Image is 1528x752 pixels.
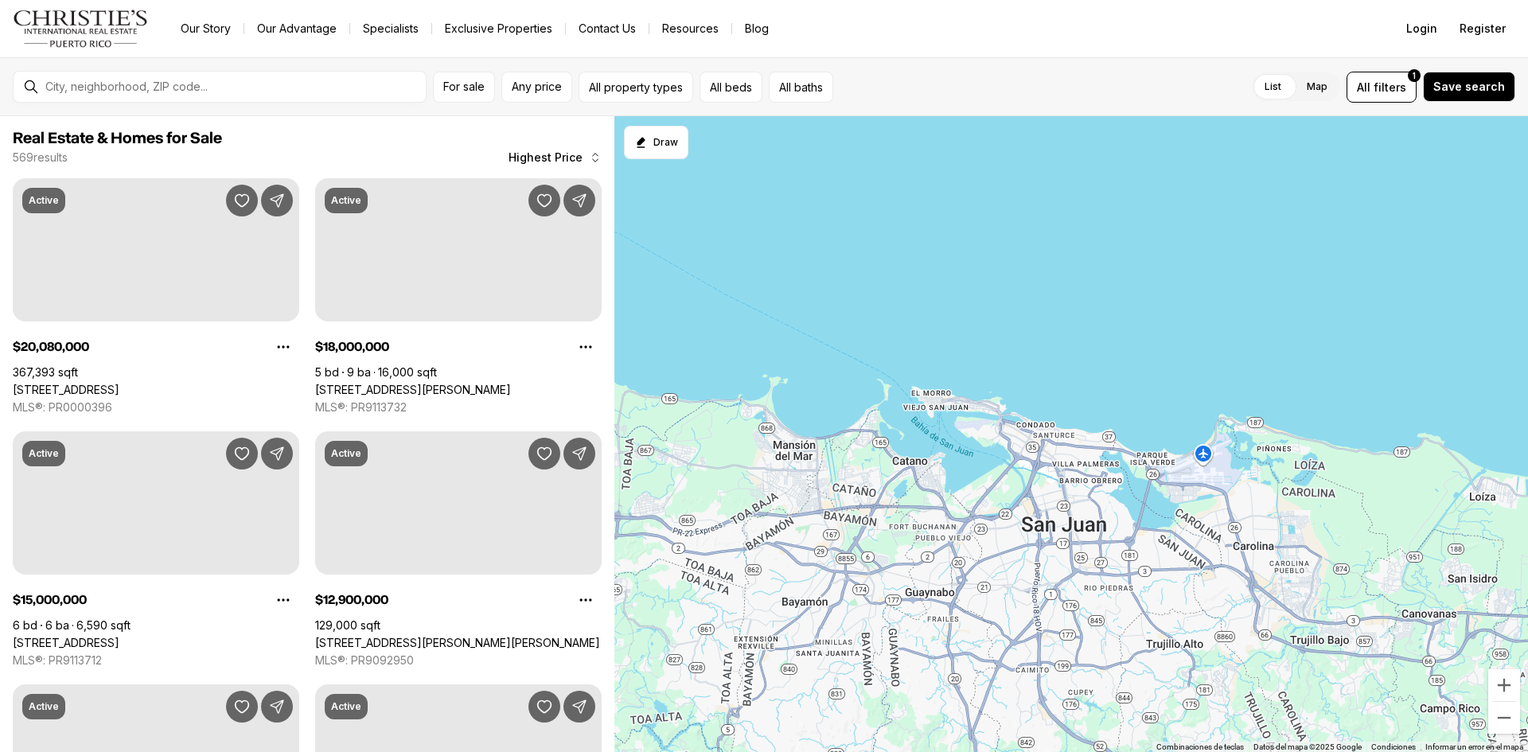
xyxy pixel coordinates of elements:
[570,584,602,616] button: Property options
[29,700,59,713] p: Active
[1374,79,1406,95] span: filters
[433,72,495,103] button: For sale
[700,72,762,103] button: All beds
[244,18,349,40] a: Our Advantage
[501,72,572,103] button: Any price
[1347,72,1417,103] button: Allfilters1
[1433,80,1505,93] span: Save search
[1357,79,1370,95] span: All
[732,18,782,40] a: Blog
[1406,22,1437,35] span: Login
[566,18,649,40] button: Contact Us
[499,142,611,173] button: Highest Price
[226,185,258,216] button: Save Property: 66 ROAD 66 & ROAD 3
[13,151,68,164] p: 569 results
[1423,72,1515,102] button: Save search
[512,80,562,93] span: Any price
[579,72,693,103] button: All property types
[1252,72,1294,101] label: List
[1413,69,1416,82] span: 1
[624,126,688,159] button: Start drawing
[13,383,119,397] a: 66 ROAD 66 & ROAD 3, CANOVANAS PR, 00729
[509,151,583,164] span: Highest Price
[432,18,565,40] a: Exclusive Properties
[350,18,431,40] a: Specialists
[769,72,833,103] button: All baths
[649,18,731,40] a: Resources
[1460,22,1506,35] span: Register
[267,331,299,363] button: Property options
[29,194,59,207] p: Active
[1294,72,1340,101] label: Map
[267,584,299,616] button: Property options
[528,438,560,470] button: Save Property: 602 BARBOSA AVE
[315,383,511,397] a: 175 CALLE RUISEÑOR ST, SAN JUAN PR, 00926
[331,194,361,207] p: Active
[1450,13,1515,45] button: Register
[29,447,59,460] p: Active
[226,691,258,723] button: Save Property: URB. LA LOMITA CALLE VISTA LINDA
[528,691,560,723] button: Save Property: CARR 1, KM 21.3 BO. LA MUDA
[528,185,560,216] button: Save Property: 175 CALLE RUISEÑOR ST
[331,447,361,460] p: Active
[13,131,222,146] span: Real Estate & Homes for Sale
[331,700,361,713] p: Active
[226,438,258,470] button: Save Property: 20 AMAPOLA ST
[570,331,602,363] button: Property options
[13,636,119,650] a: 20 AMAPOLA ST, CAROLINA PR, 00979
[1253,742,1362,751] span: Datos del mapa ©2025 Google
[1397,13,1447,45] button: Login
[168,18,244,40] a: Our Story
[315,636,600,650] a: 602 BARBOSA AVE, SAN JUAN PR, 00926
[13,10,149,48] img: logo
[443,80,485,93] span: For sale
